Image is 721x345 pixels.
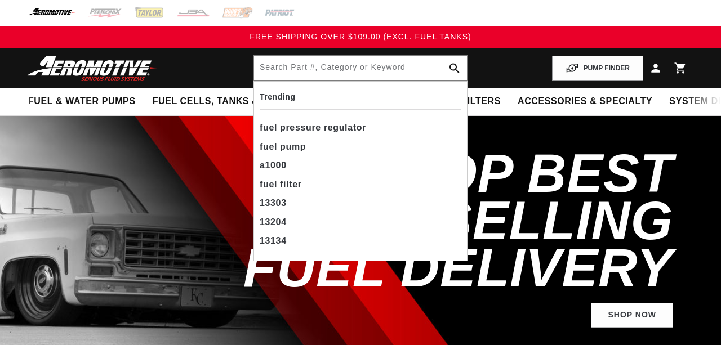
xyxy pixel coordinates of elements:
[250,32,471,41] span: FREE SHIPPING OVER $109.00 (EXCL. FUEL TANKS)
[260,175,461,194] div: fuel filter
[518,96,652,107] span: Accessories & Specialty
[254,56,467,80] input: Search by Part Number, Category or Keyword
[591,303,673,328] a: Shop Now
[24,55,165,82] img: Aeromotive
[153,96,307,107] span: Fuel Cells, Tanks & Systems
[260,118,461,137] div: fuel pressure regulator
[509,88,661,115] summary: Accessories & Specialty
[192,150,673,292] h2: SHOP BEST SELLING FUEL DELIVERY
[260,194,461,213] div: 13303
[260,231,461,250] div: 13134
[442,56,467,80] button: search button
[144,88,315,115] summary: Fuel Cells, Tanks & Systems
[28,96,136,107] span: Fuel & Water Pumps
[552,56,643,81] button: PUMP FINDER
[260,213,461,232] div: 13204
[260,92,296,101] b: Trending
[20,88,144,115] summary: Fuel & Water Pumps
[260,156,461,175] div: a1000
[260,137,461,156] div: fuel pump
